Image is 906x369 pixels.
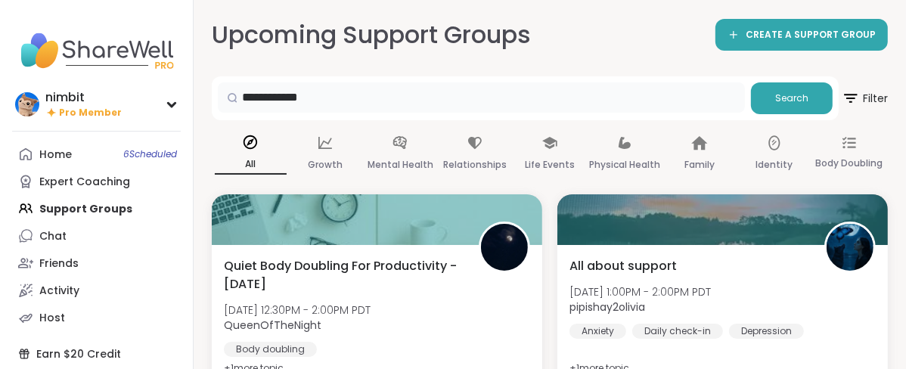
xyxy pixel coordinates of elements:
[729,324,804,339] div: Depression
[12,141,181,168] a: Home6Scheduled
[224,342,317,357] div: Body doubling
[756,156,793,174] p: Identity
[751,82,833,114] button: Search
[815,154,883,172] p: Body Doubling
[224,257,462,293] span: Quiet Body Doubling For Productivity - [DATE]
[569,324,626,339] div: Anxiety
[59,107,122,119] span: Pro Member
[39,256,79,271] div: Friends
[224,302,371,318] span: [DATE] 12:30PM - 2:00PM PDT
[569,284,711,299] span: [DATE] 1:00PM - 2:00PM PDT
[525,156,575,174] p: Life Events
[368,156,433,174] p: Mental Health
[12,222,181,250] a: Chat
[481,224,528,271] img: QueenOfTheNight
[224,318,321,333] b: QueenOfTheNight
[212,18,531,52] h2: Upcoming Support Groups
[569,299,645,315] b: pipishay2olivia
[215,155,287,175] p: All
[632,324,723,339] div: Daily check-in
[589,156,660,174] p: Physical Health
[39,311,65,326] div: Host
[45,89,122,106] div: nimbit
[39,284,79,299] div: Activity
[12,168,181,195] a: Expert Coaching
[443,156,507,174] p: Relationships
[12,277,181,304] a: Activity
[39,175,130,190] div: Expert Coaching
[842,76,888,120] button: Filter
[569,257,677,275] span: All about support
[746,29,876,42] span: CREATE A SUPPORT GROUP
[827,224,873,271] img: pipishay2olivia
[123,148,177,160] span: 6 Scheduled
[842,80,888,116] span: Filter
[12,340,181,367] div: Earn $20 Credit
[39,147,72,163] div: Home
[684,156,715,174] p: Family
[308,156,343,174] p: Growth
[715,19,888,51] a: CREATE A SUPPORT GROUP
[15,92,39,116] img: nimbit
[775,91,808,105] span: Search
[12,304,181,331] a: Host
[12,24,181,77] img: ShareWell Nav Logo
[12,250,181,277] a: Friends
[39,229,67,244] div: Chat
